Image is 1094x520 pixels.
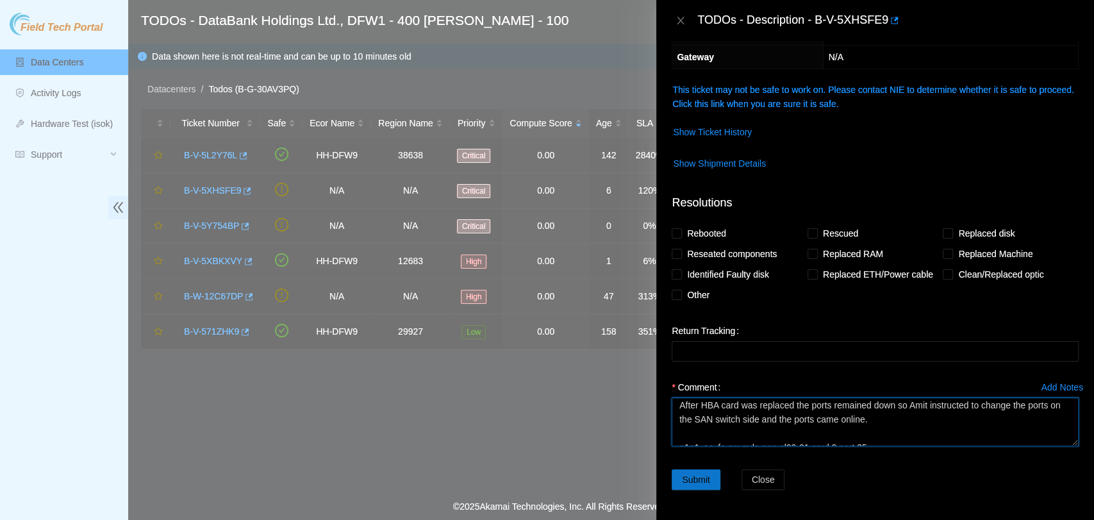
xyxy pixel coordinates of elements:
label: Comment [672,377,725,398]
span: Rebooted [682,223,731,244]
span: Replaced ETH/Power cable [818,264,938,285]
span: Close [752,473,775,487]
span: Gateway [677,52,714,62]
span: Replaced RAM [818,244,888,264]
span: Other [682,285,715,305]
span: Replaced Machine [953,244,1038,264]
span: Show Shipment Details [673,156,766,171]
button: Add Notes [1041,377,1084,398]
span: N/A [828,52,843,62]
input: Return Tracking [672,341,1079,362]
button: Close [672,15,690,27]
button: Show Shipment Details [672,153,767,174]
label: Return Tracking [672,321,744,341]
button: Close [742,469,785,490]
span: close [675,15,686,26]
span: Reseated components [682,244,782,264]
span: Show Ticket History [673,125,752,139]
span: Replaced disk [953,223,1020,244]
div: Add Notes [1041,383,1083,392]
textarea: Comment [672,398,1079,446]
a: This ticket may not be safe to work on. Please contact NIE to determine whether it is safe to pro... [672,85,1073,109]
button: Submit [672,469,720,490]
p: Resolutions [672,184,1079,212]
span: Submit [682,473,710,487]
div: TODOs - Description - B-V-5XHSFE9 [697,10,1079,31]
button: Show Ticket History [672,122,752,142]
span: Clean/Replaced optic [953,264,1048,285]
span: Rescued [818,223,863,244]
span: Identified Faulty disk [682,264,774,285]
